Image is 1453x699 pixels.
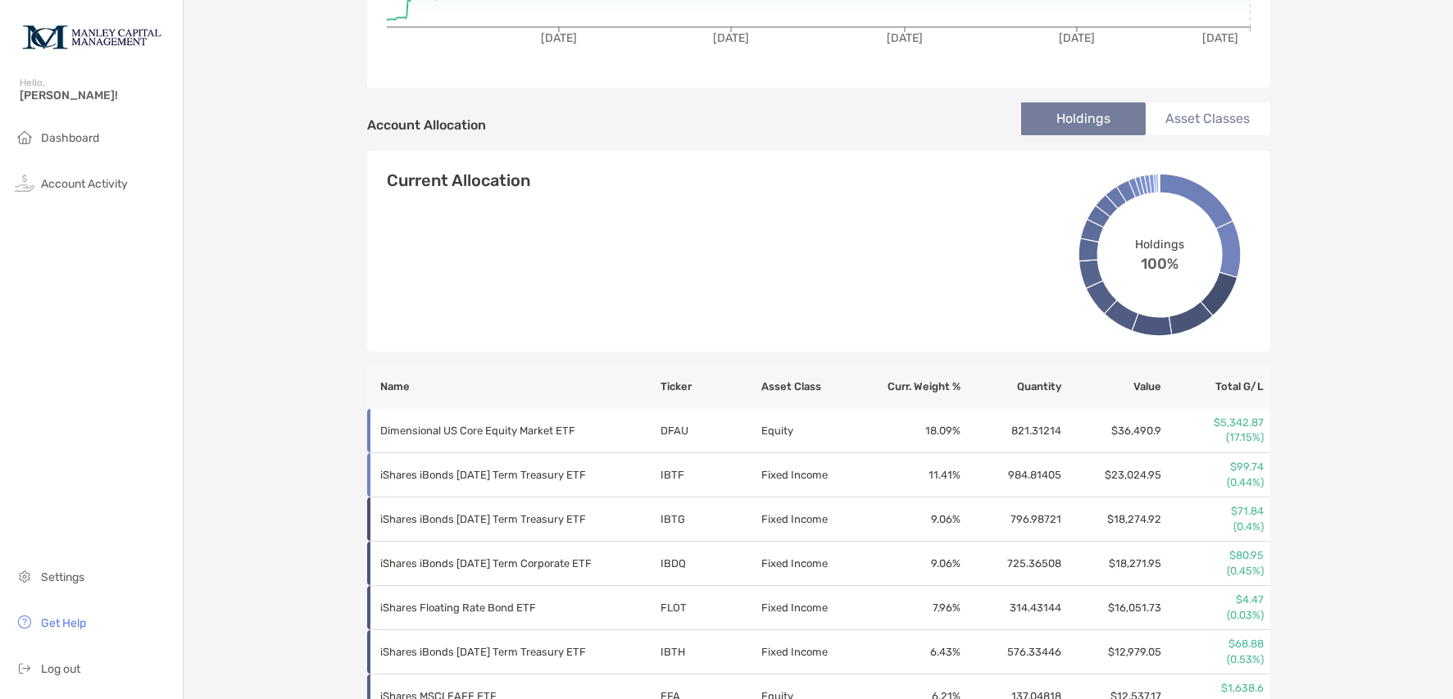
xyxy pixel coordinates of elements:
[1163,430,1263,445] p: (17.15%)
[761,630,861,674] td: Fixed Income
[860,497,961,542] td: 9.06 %
[367,365,660,409] th: Name
[20,7,163,66] img: Zoe Logo
[20,89,173,102] span: [PERSON_NAME]!
[961,409,1062,453] td: 821.31214
[961,365,1062,409] th: Quantity
[387,170,530,190] h4: Current Allocation
[713,31,749,45] tspan: [DATE]
[660,453,761,497] td: IBTF
[1202,31,1238,45] tspan: [DATE]
[15,612,34,632] img: get-help icon
[1062,630,1163,674] td: $12,979.05
[860,365,961,409] th: Curr. Weight %
[380,642,610,662] p: iShares iBonds Dec 2027 Term Treasury ETF
[961,542,1062,586] td: 725.36508
[860,542,961,586] td: 9.06 %
[1146,102,1270,135] li: Asset Classes
[1141,251,1178,272] span: 100%
[660,586,761,630] td: FLOT
[1163,520,1263,534] p: (0.4%)
[1135,237,1183,251] span: Holdings
[961,497,1062,542] td: 796.98721
[1062,409,1163,453] td: $36,490.9
[660,542,761,586] td: IBDQ
[15,173,34,193] img: activity icon
[367,117,486,133] h4: Account Allocation
[761,497,861,542] td: Fixed Income
[1163,608,1263,623] p: (0.03%)
[15,658,34,678] img: logout icon
[380,465,610,485] p: iShares iBonds Dec 2025 Term Treasury ETF
[660,497,761,542] td: IBTG
[41,177,128,191] span: Account Activity
[41,131,99,145] span: Dashboard
[1021,102,1146,135] li: Holdings
[1163,592,1263,607] p: $4.47
[1163,504,1263,519] p: $71.84
[1062,542,1163,586] td: $18,271.95
[761,542,861,586] td: Fixed Income
[660,365,761,409] th: Ticker
[1163,637,1263,651] p: $68.88
[1163,548,1263,563] p: $80.95
[15,566,34,586] img: settings icon
[1163,415,1263,430] p: $5,342.87
[761,409,861,453] td: Equity
[1059,31,1095,45] tspan: [DATE]
[1163,652,1263,667] p: (0.53%)
[1163,460,1263,474] p: $99.74
[1062,453,1163,497] td: $23,024.95
[1062,365,1163,409] th: Value
[860,409,961,453] td: 18.09 %
[541,31,577,45] tspan: [DATE]
[761,453,861,497] td: Fixed Income
[1062,497,1163,542] td: $18,274.92
[887,31,923,45] tspan: [DATE]
[15,127,34,147] img: household icon
[660,409,761,453] td: DFAU
[860,453,961,497] td: 11.41 %
[380,420,610,441] p: Dimensional US Core Equity Market ETF
[961,586,1062,630] td: 314.43144
[860,586,961,630] td: 7.96 %
[380,553,610,574] p: iShares iBonds Dec 2025 Term Corporate ETF
[761,586,861,630] td: Fixed Income
[1163,475,1263,490] p: (0.44%)
[41,616,86,630] span: Get Help
[380,597,610,618] p: iShares Floating Rate Bond ETF
[761,365,861,409] th: Asset Class
[1163,564,1263,579] p: (0.45%)
[1062,586,1163,630] td: $16,051.73
[961,453,1062,497] td: 984.81405
[1163,681,1263,696] p: $1,638.6
[41,662,80,676] span: Log out
[660,630,761,674] td: IBTH
[380,509,610,529] p: iShares iBonds Dec 2026 Term Treasury ETF
[1162,365,1269,409] th: Total G/L
[41,570,84,584] span: Settings
[961,630,1062,674] td: 576.33446
[860,630,961,674] td: 6.43 %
